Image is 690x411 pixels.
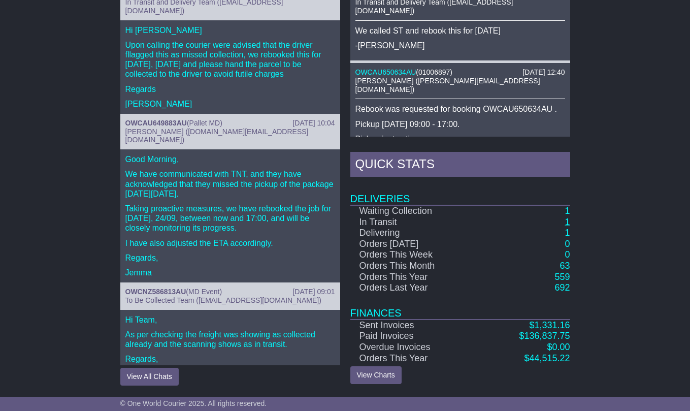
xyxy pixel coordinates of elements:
span: [PERSON_NAME] ([DOMAIN_NAME][EMAIL_ADDRESS][DOMAIN_NAME]) [125,128,309,144]
p: Rebook was requested for booking OWCAU650634AU . [355,104,565,114]
td: Orders This Year [350,272,479,283]
td: Finances [350,294,570,320]
div: ( ) [125,119,335,128]
p: Hi [PERSON_NAME] [125,25,335,35]
span: 01006897 [418,68,450,76]
div: ( ) [125,288,335,296]
p: We have communicated with TNT, and they have acknowledged that they missed the pickup of the pack... [125,169,335,199]
span: 0.00 [552,342,570,352]
td: Deliveries [350,179,570,205]
span: 136,837.75 [524,331,570,341]
p: As per checking the freight was showing as collected already and the scanning shows as in transit. [125,330,335,349]
p: Hi Team, [125,315,335,325]
td: Orders This Week [350,249,479,261]
a: 1 [565,228,570,238]
span: Pallet MD [189,119,220,127]
td: Paid Invoices [350,331,479,342]
a: OWCAU650634AU [355,68,416,76]
a: $44,515.22 [524,353,570,363]
div: [DATE] 12:40 [522,68,565,77]
a: 1 [565,217,570,227]
p: Jemma [125,268,335,277]
td: Sent Invoices [350,320,479,331]
span: 44,515.22 [529,353,570,363]
a: 0 [565,239,570,249]
p: [PERSON_NAME] [125,99,335,109]
a: $1,331.16 [529,320,570,330]
span: © One World Courier 2025. All rights reserved. [120,399,267,407]
a: 63 [560,261,570,271]
a: View Charts [350,366,402,384]
td: Orders This Year [350,353,479,364]
span: MD Event [188,288,219,296]
p: -[PERSON_NAME] [355,41,565,50]
a: 692 [554,282,570,293]
a: $136,837.75 [519,331,570,341]
a: 1 [565,206,570,216]
span: 1,331.16 [534,320,570,330]
td: Waiting Collection [350,205,479,217]
td: Orders [DATE] [350,239,479,250]
a: 559 [554,272,570,282]
p: I have also adjusted the ETA accordingly. [125,238,335,248]
p: Good Morning, [125,154,335,164]
span: To Be Collected Team ([EMAIL_ADDRESS][DOMAIN_NAME]) [125,296,321,304]
div: Quick Stats [350,152,570,179]
td: Orders Last Year [350,282,479,294]
p: Taking proactive measures, we have rebooked the job for [DATE], 24/09, between now and 17:00, and... [125,204,335,233]
div: [DATE] 10:04 [292,119,335,128]
button: View All Chats [120,368,179,386]
a: 0 [565,249,570,260]
p: Upon calling the courier were advised that the driver fllagged this as missed collection, we rebo... [125,40,335,79]
a: OWCAU649883AU [125,119,187,127]
p: Pickup instructions: - [355,134,565,144]
div: [DATE] 09:01 [292,288,335,296]
p: Regards, [125,354,335,364]
td: In Transit [350,217,479,228]
td: Overdue Invoices [350,342,479,353]
td: Delivering [350,228,479,239]
td: Orders This Month [350,261,479,272]
span: [PERSON_NAME] ([PERSON_NAME][EMAIL_ADDRESS][DOMAIN_NAME]) [355,77,540,93]
a: OWCNZ586813AU [125,288,186,296]
p: Regards, [125,253,335,263]
p: We called ST and rebook this for [DATE] [355,26,565,36]
a: $0.00 [547,342,570,352]
div: ( ) [355,68,565,77]
p: Regards [125,84,335,94]
p: Pickup [DATE] 09:00 - 17:00. [355,119,565,129]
